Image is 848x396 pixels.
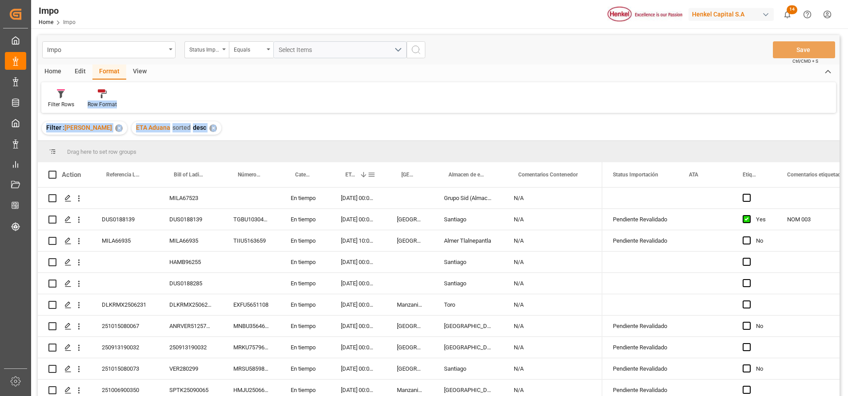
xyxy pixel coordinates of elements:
[159,358,223,379] div: VER280299
[38,230,602,252] div: Press SPACE to select this row.
[330,337,386,358] div: [DATE] 00:00:00
[503,209,602,230] div: N/A
[773,41,835,58] button: Save
[223,358,280,379] div: MRSU5859891
[503,358,602,379] div: N/A
[330,358,386,379] div: [DATE] 00:00:00
[613,172,658,178] span: Status Importación
[386,337,433,358] div: [GEOGRAPHIC_DATA]
[280,252,330,272] div: En tiempo
[386,230,433,251] div: [GEOGRAPHIC_DATA]
[797,4,817,24] button: Help Center
[613,359,668,379] div: Pendiente Revalidado
[345,172,356,178] span: ETA Aduana
[330,316,386,336] div: [DATE] 00:00:00
[159,273,223,294] div: DUS0188285
[407,41,425,58] button: search button
[68,64,92,80] div: Edit
[613,316,668,336] div: Pendiente Revalidado
[433,358,503,379] div: Santiago
[433,273,503,294] div: Santiago
[115,124,123,132] div: ✕
[39,19,53,25] a: Home
[38,64,68,80] div: Home
[38,358,602,380] div: Press SPACE to select this row.
[279,46,316,53] span: Select Items
[518,172,578,178] span: Comentarios Contenedor
[613,231,668,251] div: Pendiente Revalidado
[777,4,797,24] button: show 14 new notifications
[280,273,330,294] div: En tiempo
[386,294,433,315] div: Manzanillo
[159,316,223,336] div: ANRVER5125773V
[330,188,386,208] div: [DATE] 00:00:00
[503,273,602,294] div: N/A
[756,316,766,336] div: No
[64,124,112,131] span: [PERSON_NAME]
[159,252,223,272] div: HAMB96255
[608,7,682,22] img: Henkel%20logo.jpg_1689854090.jpg
[189,44,220,54] div: Status Importación
[503,188,602,208] div: N/A
[503,337,602,358] div: N/A
[174,172,204,178] span: Bill of Lading Number
[223,337,280,358] div: MRKU7579670
[38,316,602,337] div: Press SPACE to select this row.
[136,124,170,131] span: ETA Aduana
[234,44,264,54] div: Equals
[792,58,818,64] span: Ctrl/CMD + S
[756,231,766,251] div: No
[126,64,153,80] div: View
[229,41,273,58] button: open menu
[295,172,312,178] span: Categoría
[38,273,602,294] div: Press SPACE to select this row.
[91,230,159,251] div: MILA66935
[38,188,602,209] div: Press SPACE to select this row.
[433,188,503,208] div: Grupo Sid (Almacenaje y Distribucion AVIOR)
[787,5,797,14] span: 14
[743,172,758,178] span: Etiquetado?
[280,316,330,336] div: En tiempo
[88,100,117,108] div: Row Format
[386,316,433,336] div: [GEOGRAPHIC_DATA]
[280,230,330,251] div: En tiempo
[688,6,777,23] button: Henkel Capital S.A
[159,337,223,358] div: 250913190032
[689,172,698,178] span: ATA
[330,230,386,251] div: [DATE] 10:00:00
[503,230,602,251] div: N/A
[386,358,433,379] div: [GEOGRAPHIC_DATA]
[209,124,217,132] div: ✕
[787,172,844,178] span: Comentarios etiquetado
[280,358,330,379] div: En tiempo
[223,209,280,230] div: TGBU1030411
[433,230,503,251] div: Almer Tlalnepantla
[184,41,229,58] button: open menu
[433,294,503,315] div: Toro
[62,171,81,179] div: Action
[688,8,774,21] div: Henkel Capital S.A
[223,294,280,315] div: EXFU5651108
[280,294,330,315] div: En tiempo
[38,337,602,358] div: Press SPACE to select this row.
[42,41,176,58] button: open menu
[280,337,330,358] div: En tiempo
[106,172,140,178] span: Referencia Leschaco
[193,124,206,131] span: desc
[39,4,76,17] div: Impo
[67,148,136,155] span: Drag here to set row groups
[91,294,159,315] div: DLKRMX2506231
[159,230,223,251] div: MILA66935
[238,172,261,178] span: Número de Contenedor
[172,124,191,131] span: sorted
[38,294,602,316] div: Press SPACE to select this row.
[47,44,166,55] div: Impo
[91,209,159,230] div: DUS0188139
[159,209,223,230] div: DUS0188139
[280,209,330,230] div: En tiempo
[46,124,64,131] span: Filter :
[91,316,159,336] div: 251015080067
[38,209,602,230] div: Press SPACE to select this row.
[433,316,503,336] div: [GEOGRAPHIC_DATA]
[48,100,74,108] div: Filter Rows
